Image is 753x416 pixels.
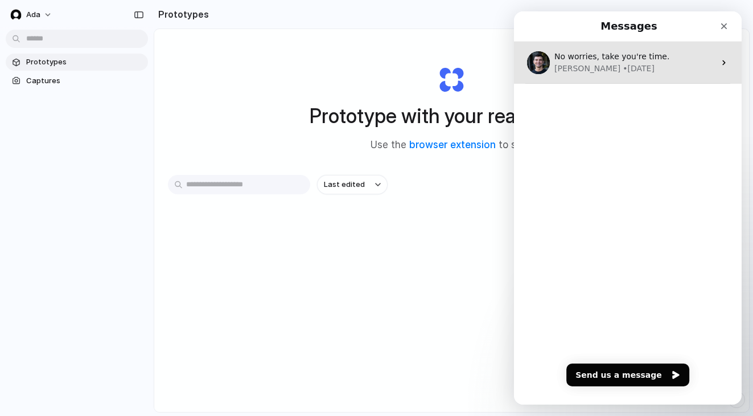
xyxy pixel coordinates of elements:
span: Last edited [324,179,365,190]
span: Use the to start [371,138,533,153]
h2: Prototypes [154,7,209,21]
a: Captures [6,72,148,89]
span: Ada [26,9,40,21]
a: browser extension [409,139,496,150]
span: Prototypes [26,56,143,68]
iframe: Intercom live chat [514,11,742,405]
button: Ada [6,6,58,24]
a: Prototypes [6,54,148,71]
h1: Prototype with your real product [310,101,594,131]
span: Captures [26,75,143,87]
button: Last edited [317,175,388,194]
